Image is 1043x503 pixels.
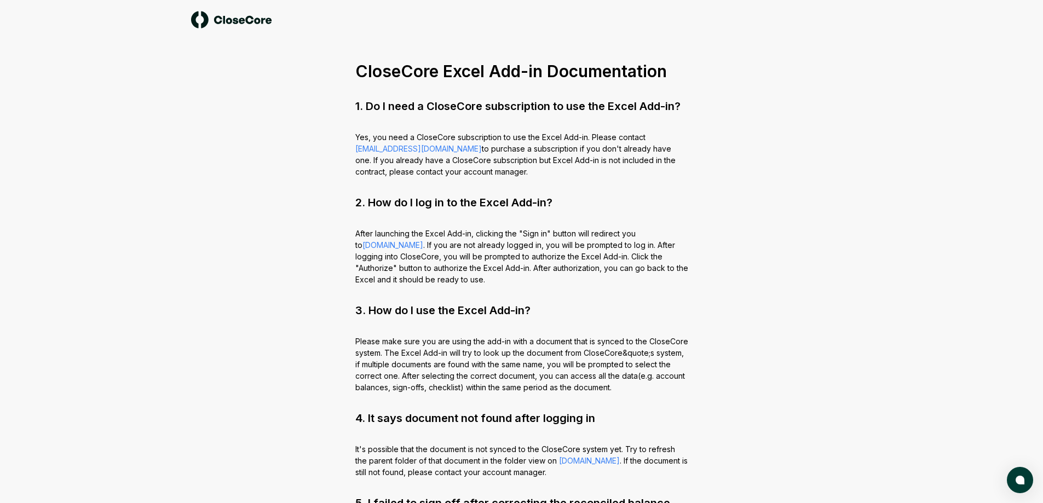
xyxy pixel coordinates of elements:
h2: 1. Do I need a CloseCore subscription to use the Excel Add-in? [355,99,688,114]
a: [DOMAIN_NAME] [362,240,423,250]
a: [DOMAIN_NAME] [559,456,620,465]
h2: 2. How do I log in to the Excel Add-in? [355,195,688,210]
img: logo [191,11,272,28]
p: Please make sure you are using the add-in with a document that is synced to the CloseCore system.... [355,336,688,393]
button: atlas-launcher [1007,467,1033,493]
h2: 4. It says document not found after logging in [355,411,688,426]
p: Yes, you need a CloseCore subscription to use the Excel Add-in. Please contact to purchase a subs... [355,131,688,177]
a: [EMAIL_ADDRESS][DOMAIN_NAME] [355,144,482,153]
h1: CloseCore Excel Add-in Documentation [355,61,688,81]
p: After launching the Excel Add-in, clicking the "Sign in" button will redirect you to . If you are... [355,228,688,285]
p: It's possible that the document is not synced to the CloseCore system yet. Try to refresh the par... [355,443,688,478]
h2: 3. How do I use the Excel Add-in? [355,303,688,318]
